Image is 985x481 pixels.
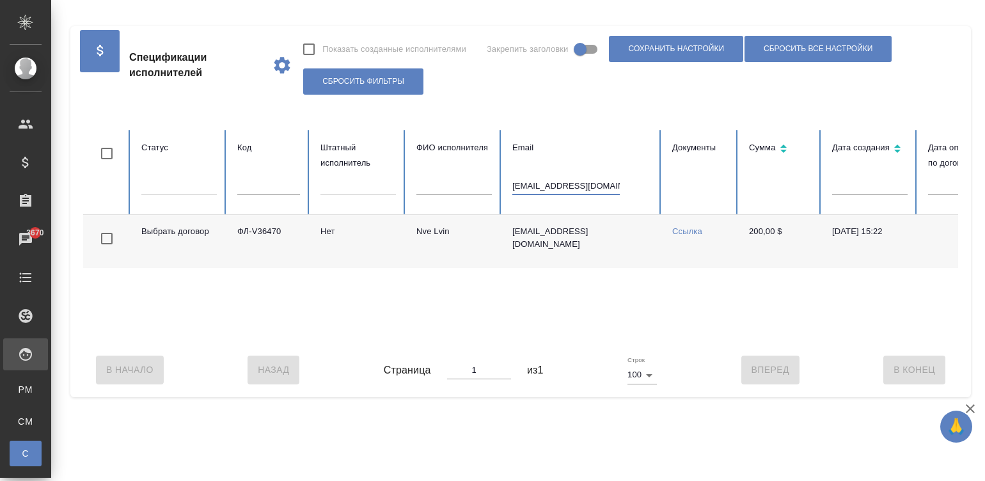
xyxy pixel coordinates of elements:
td: Нет [310,215,406,268]
td: Выбрать договор [131,215,227,268]
span: Сохранить настройки [628,43,724,54]
div: Сортировка [832,140,908,159]
a: С [10,441,42,466]
span: Показать созданные исполнителями [322,43,466,56]
div: ФИО исполнителя [416,140,492,155]
span: 3670 [19,226,51,239]
div: Код [237,140,300,155]
td: Nve Lvin [406,215,502,268]
a: 3670 [3,223,48,255]
span: Сбросить все настройки [764,43,872,54]
div: 100 [627,366,657,384]
td: [EMAIL_ADDRESS][DOMAIN_NAME] [502,215,662,268]
span: из 1 [527,363,544,378]
span: Страница [384,363,431,378]
div: Сортировка [749,140,812,159]
span: Закрепить заголовки [487,43,569,56]
span: CM [16,415,35,428]
a: PM [10,377,42,402]
td: [DATE] 15:22 [822,215,918,268]
button: 🙏 [940,411,972,443]
div: Email [512,140,652,155]
button: Сбросить все настройки [745,36,892,62]
span: Сбросить фильтры [322,76,404,87]
div: Документы [672,140,729,155]
span: 🙏 [945,413,967,440]
span: Спецификации исполнителей [129,50,262,81]
div: Статус [141,140,217,155]
a: Ссылка [672,226,702,236]
button: Сбросить фильтры [303,68,423,95]
span: С [16,447,35,460]
button: Сохранить настройки [609,36,743,62]
a: CM [10,409,42,434]
label: Строк [627,357,645,363]
td: ФЛ-V36470 [227,215,310,268]
span: Toggle Row Selected [93,225,120,252]
div: Штатный исполнитель [320,140,396,171]
span: PM [16,383,35,396]
td: 200,00 $ [739,215,822,268]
